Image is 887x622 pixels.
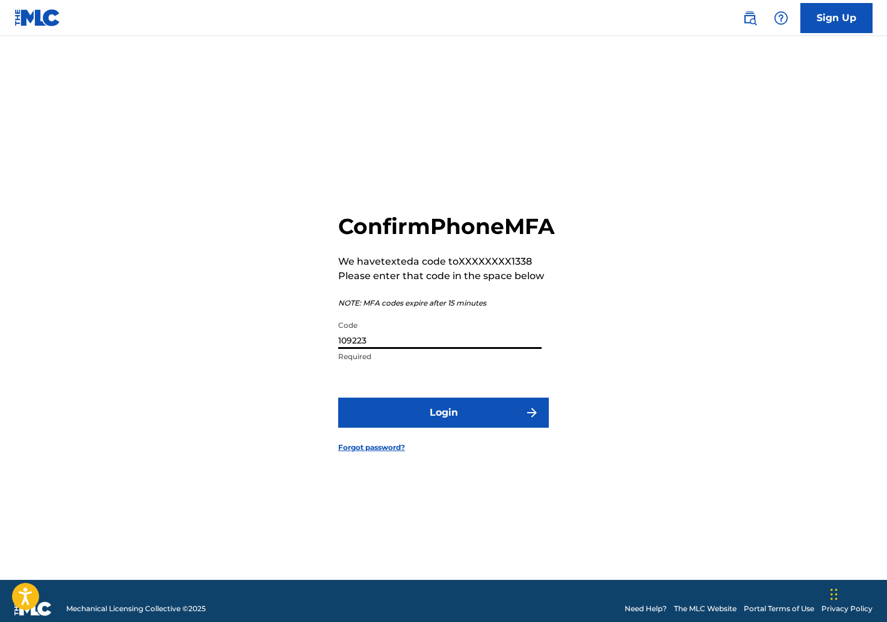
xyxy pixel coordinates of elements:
a: Public Search [738,6,762,30]
p: We have texted a code to XXXXXXXX1338 [338,254,555,269]
a: Forgot password? [338,442,405,453]
img: logo [14,602,52,616]
a: Privacy Policy [821,603,873,614]
div: Help [769,6,793,30]
img: help [774,11,788,25]
img: search [743,11,757,25]
a: Need Help? [625,603,667,614]
button: Login [338,398,549,428]
iframe: Chat Widget [827,564,887,622]
a: Portal Terms of Use [744,603,814,614]
p: Please enter that code in the space below [338,269,555,283]
p: NOTE: MFA codes expire after 15 minutes [338,298,555,309]
div: Drag [830,576,838,612]
p: Required [338,351,542,362]
span: Mechanical Licensing Collective © 2025 [66,603,206,614]
img: MLC Logo [14,9,61,26]
a: The MLC Website [674,603,737,614]
img: f7272a7cc735f4ea7f67.svg [525,405,539,420]
h2: Confirm Phone MFA [338,213,555,240]
a: Sign Up [800,3,873,33]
